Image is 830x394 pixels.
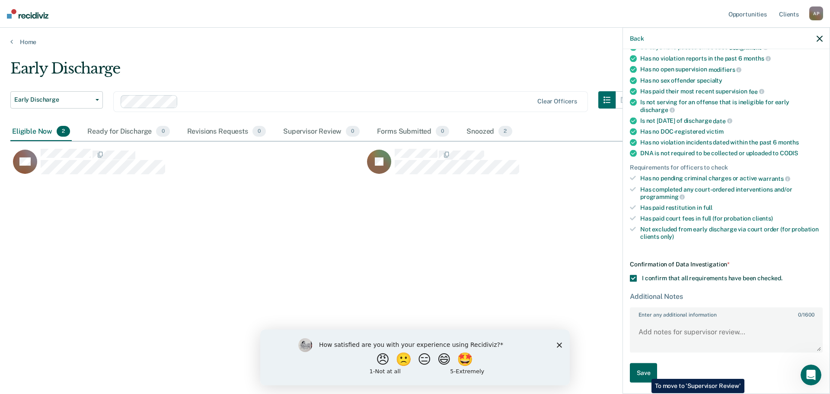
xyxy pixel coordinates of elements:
div: Revisions Requests [185,122,268,141]
div: Forms Submitted [375,122,451,141]
div: Confirmation of Data Investigation [630,261,823,268]
img: Recidiviz [7,9,48,19]
div: Eligible Now [10,122,72,141]
span: 0 [252,126,266,137]
div: Clear officers [537,98,577,105]
span: 2 [498,126,512,137]
button: Back [630,35,644,42]
button: Save [630,363,657,383]
div: A P [809,6,823,20]
span: 0 [346,126,359,137]
div: Early Discharge [10,60,633,84]
div: Has no pending criminal charges or active [640,175,823,183]
div: Has no DOC-registered [640,128,823,135]
div: Has no violation reports in the past 6 [640,54,823,62]
span: 0 [156,126,169,137]
div: CaseloadOpportunityCell-6444776 [364,148,718,183]
div: Requirements for officers to check [630,164,823,171]
div: Has no violation incidents dated within the past 6 [640,139,823,146]
span: specialty [697,77,722,83]
span: months [744,55,771,62]
span: 2 [57,126,70,137]
div: Snoozed [465,122,514,141]
span: CODIS [780,150,798,157]
span: discharge [640,106,675,113]
iframe: Survey by Kim from Recidiviz [260,330,570,385]
div: DNA is not required to be collected or uploaded to [640,150,823,157]
span: warrants [758,175,790,182]
span: months [778,139,799,146]
div: Not excluded from early discharge via court order (for probation clients [640,225,823,240]
div: Supervisor Review [281,122,361,141]
span: I confirm that all requirements have been checked. [642,275,782,282]
div: Is not [DATE] of discharge [640,117,823,125]
div: Is not serving for an offense that is ineligible for early [640,99,823,113]
div: Has completed any court-ordered interventions and/or [640,186,823,200]
div: Ready for Discharge [86,122,171,141]
div: Has paid their most recent supervision [640,87,823,95]
span: Early Discharge [14,96,92,103]
span: only) [661,233,674,240]
span: modifiers [709,66,742,73]
span: full [703,204,712,211]
a: Home [10,38,820,46]
span: programming [640,193,685,200]
div: Has no sex offender [640,77,823,84]
label: Enter any additional information [631,308,822,318]
span: 0 [798,312,801,318]
span: 0 [436,126,449,137]
iframe: Intercom live chat [801,365,821,385]
div: Additional Notes [630,292,823,301]
div: CaseloadOpportunityCell-6276019 [10,148,364,183]
span: fee [749,88,764,95]
span: victim [706,128,724,135]
div: Has paid court fees in full (for probation [640,215,823,222]
div: Has paid restitution in [640,204,823,211]
span: date [713,117,732,124]
span: / 1600 [798,312,814,318]
span: clients) [752,215,773,221]
div: Has no open supervision [640,66,823,74]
